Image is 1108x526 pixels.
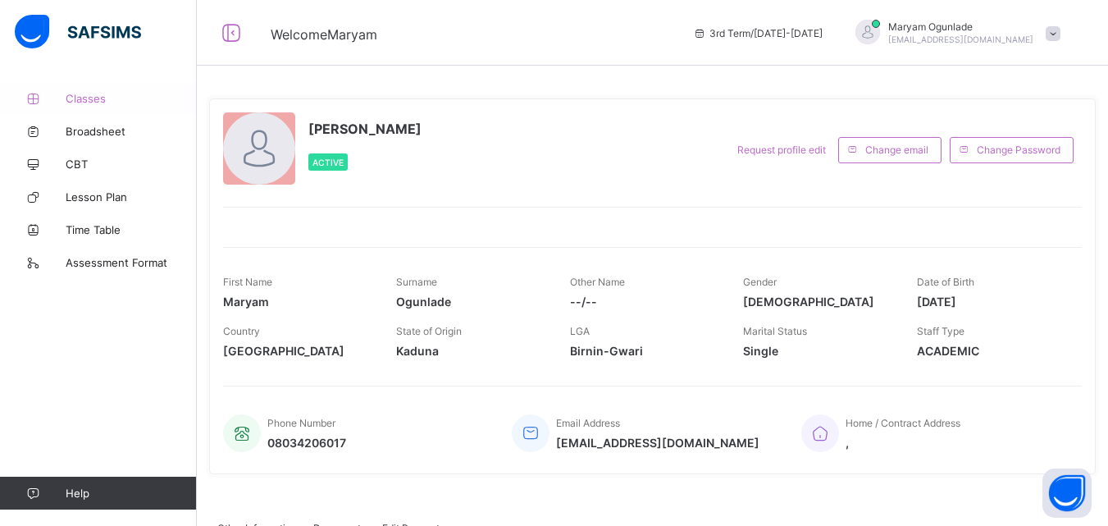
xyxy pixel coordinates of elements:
[693,27,823,39] span: session/term information
[1042,469,1092,518] button: Open asap
[308,121,422,137] span: [PERSON_NAME]
[556,436,759,450] span: [EMAIL_ADDRESS][DOMAIN_NAME]
[977,144,1060,156] span: Change Password
[223,344,372,358] span: [GEOGRAPHIC_DATA]
[66,125,197,138] span: Broadsheet
[66,190,197,204] span: Lesson Plan
[66,158,197,171] span: CBT
[396,325,462,337] span: State of Origin
[846,417,960,429] span: Home / Contract Address
[570,325,590,337] span: LGA
[223,325,260,337] span: Country
[223,276,272,288] span: First Name
[570,276,625,288] span: Other Name
[570,295,718,309] span: --/--
[267,417,335,429] span: Phone Number
[396,344,545,358] span: Kaduna
[271,26,377,43] span: Welcome Maryam
[66,92,197,105] span: Classes
[743,295,891,309] span: [DEMOGRAPHIC_DATA]
[839,20,1069,47] div: MaryamOgunlade
[865,144,928,156] span: Change email
[917,325,964,337] span: Staff Type
[556,417,620,429] span: Email Address
[15,15,141,49] img: safsims
[888,34,1033,44] span: [EMAIL_ADDRESS][DOMAIN_NAME]
[917,276,974,288] span: Date of Birth
[743,344,891,358] span: Single
[846,436,960,450] span: ,
[917,295,1065,309] span: [DATE]
[66,256,197,269] span: Assessment Format
[888,21,1033,33] span: Maryam Ogunlade
[66,223,197,236] span: Time Table
[737,144,826,156] span: Request profile edit
[312,158,344,167] span: Active
[396,295,545,309] span: Ogunlade
[223,295,372,309] span: Maryam
[743,325,807,337] span: Marital Status
[743,276,777,288] span: Gender
[396,276,437,288] span: Surname
[917,344,1065,358] span: ACADEMIC
[66,487,196,500] span: Help
[267,436,346,450] span: 08034206017
[570,344,718,358] span: Birnin-Gwari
